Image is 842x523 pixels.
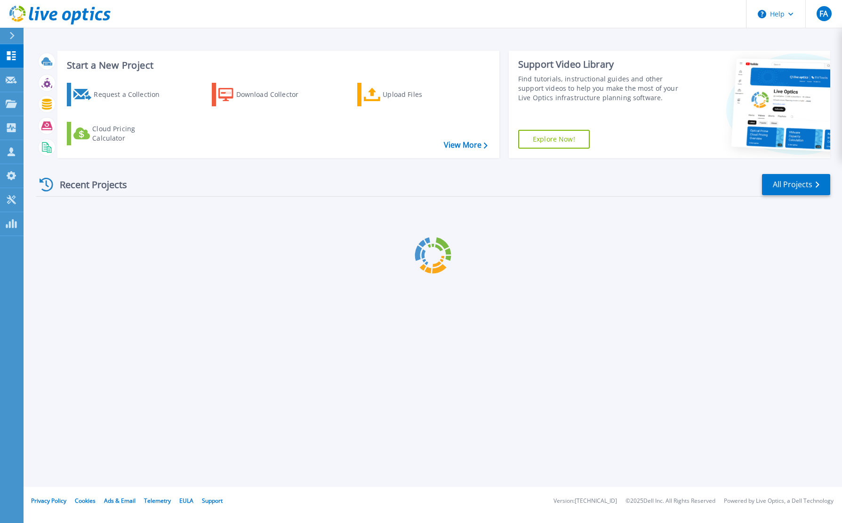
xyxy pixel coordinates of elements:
[518,58,682,71] div: Support Video Library
[179,497,193,505] a: EULA
[94,85,169,104] div: Request a Collection
[553,498,617,504] li: Version: [TECHNICAL_ID]
[36,173,140,196] div: Recent Projects
[67,83,172,106] a: Request a Collection
[724,498,834,504] li: Powered by Live Optics, a Dell Technology
[444,141,488,150] a: View More
[762,174,830,195] a: All Projects
[202,497,223,505] a: Support
[357,83,462,106] a: Upload Files
[518,130,590,149] a: Explore Now!
[92,124,168,143] div: Cloud Pricing Calculator
[67,60,487,71] h3: Start a New Project
[144,497,171,505] a: Telemetry
[104,497,136,505] a: Ads & Email
[236,85,312,104] div: Download Collector
[383,85,458,104] div: Upload Files
[518,74,682,103] div: Find tutorials, instructional guides and other support videos to help you make the most of your L...
[75,497,96,505] a: Cookies
[212,83,317,106] a: Download Collector
[67,122,172,145] a: Cloud Pricing Calculator
[819,10,828,17] span: FA
[625,498,715,504] li: © 2025 Dell Inc. All Rights Reserved
[31,497,66,505] a: Privacy Policy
